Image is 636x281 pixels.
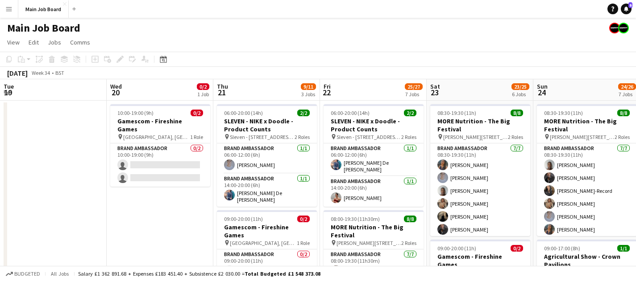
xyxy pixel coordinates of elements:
[617,245,630,252] span: 1/1
[7,21,80,35] h1: Main Job Board
[550,134,615,140] span: [PERSON_NAME][STREET_ADDRESS][PERSON_NAME]
[324,223,424,239] h3: MORE Nutrition - The Big Festival
[430,252,530,269] h3: Gamescom - Fireshine Games
[217,104,317,207] app-job-card: 06:00-20:00 (14h)2/2SLEVEN - NIKE x Doodle - Product Counts Sleven - [STREET_ADDRESS][PERSON_NAME...
[29,69,52,76] span: Week 34
[4,37,23,48] a: View
[430,143,530,251] app-card-role: Brand Ambassador7/708:30-19:30 (11h)[PERSON_NAME][PERSON_NAME][PERSON_NAME][PERSON_NAME][PERSON_N...
[297,216,310,222] span: 0/2
[618,83,636,90] span: 24/26
[430,117,530,133] h3: MORE Nutrition - The Big Festival
[297,110,310,116] span: 2/2
[18,0,69,18] button: Main Job Board
[618,23,629,33] app-user-avatar: experience staff
[78,270,320,277] div: Salary £1 362 891.68 + Expenses £183 451.40 + Subsistence £2 030.00 =
[609,23,620,33] app-user-avatar: experience staff
[230,240,297,246] span: [GEOGRAPHIC_DATA], [GEOGRAPHIC_DATA]
[301,83,316,90] span: 9/11
[191,110,203,116] span: 0/2
[536,87,548,98] span: 24
[324,104,424,207] app-job-card: 06:00-20:00 (14h)2/2SLEVEN - NIKE x Doodle - Product Counts Sleven - [STREET_ADDRESS][PERSON_NAME...
[430,82,440,90] span: Sat
[7,69,28,77] div: [DATE]
[70,38,90,46] span: Comms
[190,134,203,140] span: 1 Role
[110,143,210,187] app-card-role: Brand Ambassador0/210:00-19:00 (9h)
[621,4,632,14] a: 6
[110,82,122,90] span: Wed
[443,134,508,140] span: [PERSON_NAME][STREET_ADDRESS][PERSON_NAME]
[404,216,416,222] span: 8/8
[401,134,416,140] span: 2 Roles
[544,245,580,252] span: 09:00-17:00 (8h)
[217,143,317,174] app-card-role: Brand Ambassador1/106:00-12:00 (6h)[PERSON_NAME]
[216,87,228,98] span: 21
[197,91,209,98] div: 1 Job
[617,110,630,116] span: 8/8
[511,245,523,252] span: 0/2
[331,110,370,116] span: 06:00-20:00 (14h)
[508,134,523,140] span: 2 Roles
[4,269,42,279] button: Budgeted
[437,245,476,252] span: 09:00-20:00 (11h)
[615,134,630,140] span: 2 Roles
[55,69,64,76] div: BST
[14,271,40,277] span: Budgeted
[67,37,94,48] a: Comms
[217,223,317,239] h3: Gamescom - Fireshine Games
[324,143,424,176] app-card-role: Brand Ambassador1/106:00-12:00 (6h)[PERSON_NAME] De [PERSON_NAME]
[322,87,331,98] span: 22
[324,176,424,207] app-card-role: Brand Ambassador1/114:00-20:00 (6h)[PERSON_NAME]
[29,38,39,46] span: Edit
[4,82,14,90] span: Tue
[48,38,61,46] span: Jobs
[2,87,14,98] span: 19
[110,117,210,133] h3: Gamescom - Fireshine Games
[295,134,310,140] span: 2 Roles
[224,216,263,222] span: 09:00-20:00 (11h)
[429,87,440,98] span: 23
[337,134,401,140] span: Sleven - [STREET_ADDRESS][PERSON_NAME]
[537,82,548,90] span: Sun
[301,91,316,98] div: 3 Jobs
[628,2,632,8] span: 6
[110,104,210,187] app-job-card: 10:00-19:00 (9h)0/2Gamescom - Fireshine Games [GEOGRAPHIC_DATA], [GEOGRAPHIC_DATA]1 RoleBrand Amb...
[245,270,320,277] span: Total Budgeted £1 548 373.08
[7,38,20,46] span: View
[297,240,310,246] span: 1 Role
[123,134,190,140] span: [GEOGRAPHIC_DATA], [GEOGRAPHIC_DATA]
[197,83,209,90] span: 0/2
[109,87,122,98] span: 20
[511,110,523,116] span: 8/8
[619,91,636,98] div: 7 Jobs
[544,110,583,116] span: 08:30-19:30 (11h)
[44,37,65,48] a: Jobs
[217,82,228,90] span: Thu
[437,110,476,116] span: 08:30-19:30 (11h)
[217,117,317,133] h3: SLEVEN - NIKE x Doodle - Product Counts
[512,91,529,98] div: 6 Jobs
[404,110,416,116] span: 2/2
[324,82,331,90] span: Fri
[25,37,42,48] a: Edit
[324,117,424,133] h3: SLEVEN - NIKE x Doodle - Product Counts
[49,270,71,277] span: All jobs
[230,134,295,140] span: Sleven - [STREET_ADDRESS][PERSON_NAME]
[405,91,422,98] div: 7 Jobs
[331,216,380,222] span: 08:00-19:30 (11h30m)
[405,83,423,90] span: 25/27
[224,110,263,116] span: 06:00-20:00 (14h)
[337,240,401,246] span: [PERSON_NAME][STREET_ADDRESS][PERSON_NAME]
[401,240,416,246] span: 2 Roles
[511,83,529,90] span: 23/25
[217,174,317,207] app-card-role: Brand Ambassador1/114:00-20:00 (6h)[PERSON_NAME] De [PERSON_NAME]
[430,104,530,236] app-job-card: 08:30-19:30 (11h)8/8MORE Nutrition - The Big Festival [PERSON_NAME][STREET_ADDRESS][PERSON_NAME]2...
[117,110,154,116] span: 10:00-19:00 (9h)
